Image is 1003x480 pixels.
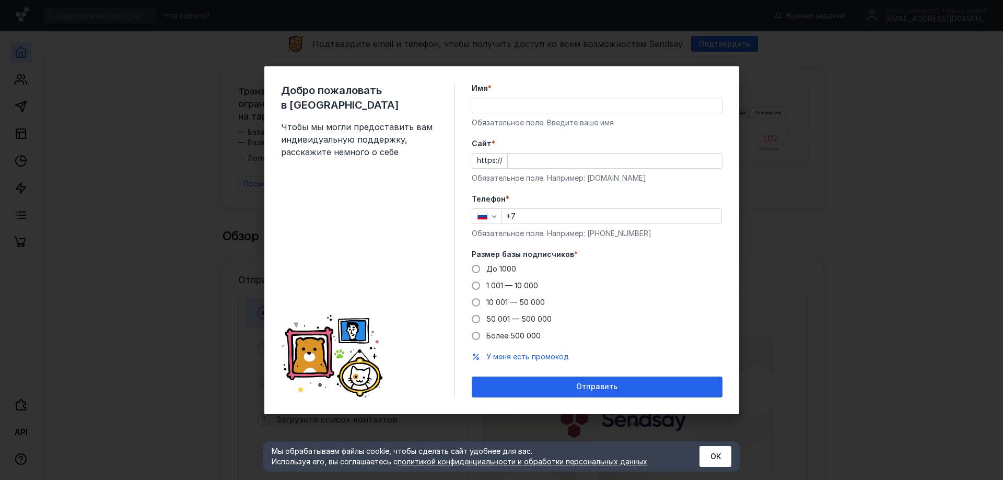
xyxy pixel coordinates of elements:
[472,228,722,239] div: Обязательное поле. Например: [PHONE_NUMBER]
[486,314,552,323] span: 50 001 — 500 000
[472,249,574,260] span: Размер базы подписчиков
[576,382,617,391] span: Отправить
[472,173,722,183] div: Обязательное поле. Например: [DOMAIN_NAME]
[281,83,438,112] span: Добро пожаловать в [GEOGRAPHIC_DATA]
[472,118,722,128] div: Обязательное поле. Введите ваше имя
[486,264,516,273] span: До 1000
[472,138,492,149] span: Cайт
[486,352,569,361] span: У меня есть промокод
[486,298,545,307] span: 10 001 — 50 000
[272,446,674,467] div: Мы обрабатываем файлы cookie, чтобы сделать сайт удобнее для вас. Используя его, вы соглашаетесь c
[699,446,731,467] button: ОК
[486,352,569,362] button: У меня есть промокод
[281,121,438,158] span: Чтобы мы могли предоставить вам индивидуальную поддержку, расскажите немного о себе
[398,457,647,466] a: политикой конфиденциальности и обработки персональных данных
[472,194,506,204] span: Телефон
[486,281,538,290] span: 1 001 — 10 000
[472,83,488,93] span: Имя
[472,377,722,397] button: Отправить
[486,331,541,340] span: Более 500 000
